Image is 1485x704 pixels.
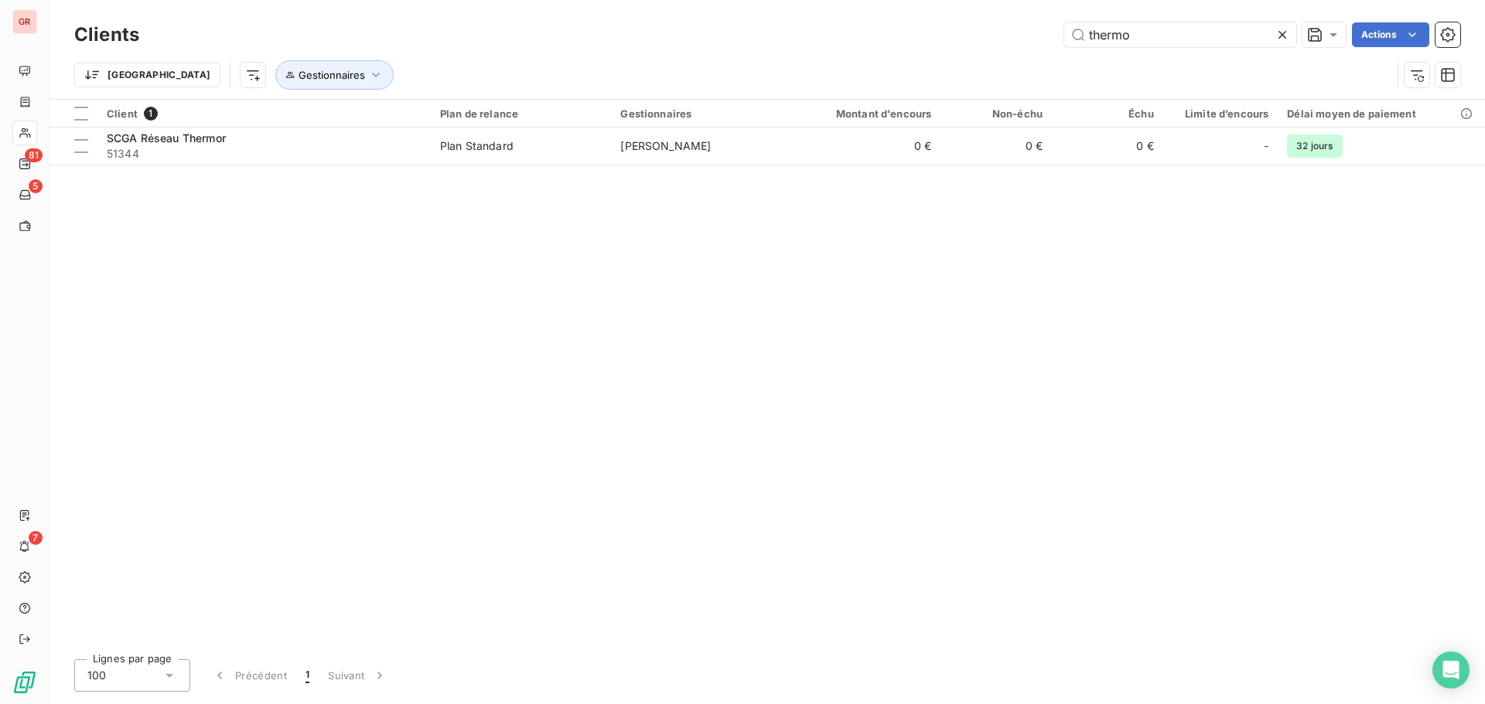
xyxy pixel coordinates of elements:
[203,659,296,692] button: Précédent
[12,670,37,695] img: Logo LeanPay
[440,138,514,154] div: Plan Standard
[29,179,43,193] span: 5
[801,107,932,120] div: Montant d'encours
[319,659,397,692] button: Suivant
[440,107,602,120] div: Plan de relance
[299,69,365,81] span: Gestionnaires
[1264,138,1268,154] span: -
[792,128,941,165] td: 0 €
[87,668,106,683] span: 100
[1432,651,1470,689] div: Open Intercom Messenger
[12,9,37,34] div: GR
[620,139,711,152] span: [PERSON_NAME]
[29,531,43,545] span: 7
[940,128,1052,165] td: 0 €
[950,107,1043,120] div: Non-échu
[620,107,782,120] div: Gestionnaires
[107,131,226,145] span: SCGA Réseau Thermor
[1173,107,1269,120] div: Limite d’encours
[107,107,138,120] span: Client
[74,63,220,87] button: [GEOGRAPHIC_DATA]
[107,146,422,162] span: 51344
[1052,128,1163,165] td: 0 €
[1064,22,1296,47] input: Rechercher
[144,107,158,121] span: 1
[1061,107,1154,120] div: Échu
[306,668,309,683] span: 1
[74,21,139,49] h3: Clients
[1287,134,1342,158] span: 32 jours
[1352,22,1429,47] button: Actions
[296,659,319,692] button: 1
[25,148,43,162] span: 81
[275,60,394,90] button: Gestionnaires
[1287,107,1476,120] div: Délai moyen de paiement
